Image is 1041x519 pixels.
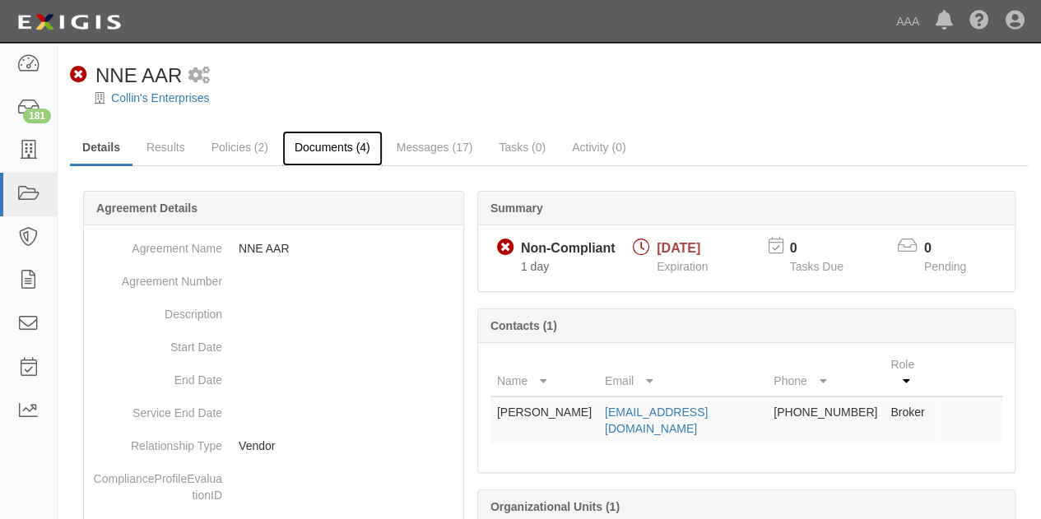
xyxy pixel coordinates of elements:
[91,364,222,388] dt: End Date
[884,350,936,396] th: Role
[70,67,87,84] i: Non-Compliant
[657,260,708,273] span: Expiration
[490,500,620,513] b: Organizational Units (1)
[521,260,549,273] span: Since 10/07/2025
[70,131,132,166] a: Details
[91,429,457,462] dd: Vendor
[134,131,198,164] a: Results
[91,396,222,421] dt: Service End Date
[924,260,966,273] span: Pending
[111,91,209,104] a: Collin's Enterprises
[789,260,843,273] span: Tasks Due
[560,131,638,164] a: Activity (0)
[884,396,936,443] td: Broker
[91,265,222,290] dt: Agreement Number
[657,241,700,255] span: [DATE]
[91,232,457,265] dd: NNE AAR
[521,239,616,258] div: Non-Compliant
[490,350,598,396] th: Name
[924,239,987,258] p: 0
[384,131,486,164] a: Messages (17)
[767,396,884,443] td: [PHONE_NUMBER]
[188,67,210,85] i: 1 scheduled workflow
[486,131,558,164] a: Tasks (0)
[95,64,182,86] span: NNE AAR
[888,5,927,38] a: AAA
[969,12,989,31] i: Help Center - Complianz
[96,202,198,215] b: Agreement Details
[490,396,598,443] td: [PERSON_NAME]
[91,232,222,257] dt: Agreement Name
[199,131,281,164] a: Policies (2)
[23,109,51,123] div: 181
[490,202,543,215] b: Summary
[605,405,708,435] a: [EMAIL_ADDRESS][DOMAIN_NAME]
[490,319,557,332] b: Contacts (1)
[497,239,514,257] i: Non-Compliant
[12,7,126,37] img: logo-5460c22ac91f19d4615b14bd174203de0afe785f0fc80cf4dbbc73dc1793850b.png
[91,331,222,355] dt: Start Date
[91,429,222,454] dt: Relationship Type
[789,239,863,258] p: 0
[91,298,222,322] dt: Description
[91,462,222,503] dt: ComplianceProfileEvaluationID
[282,131,383,166] a: Documents (4)
[70,62,182,90] div: NNE AAR
[598,350,767,396] th: Email
[767,350,884,396] th: Phone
